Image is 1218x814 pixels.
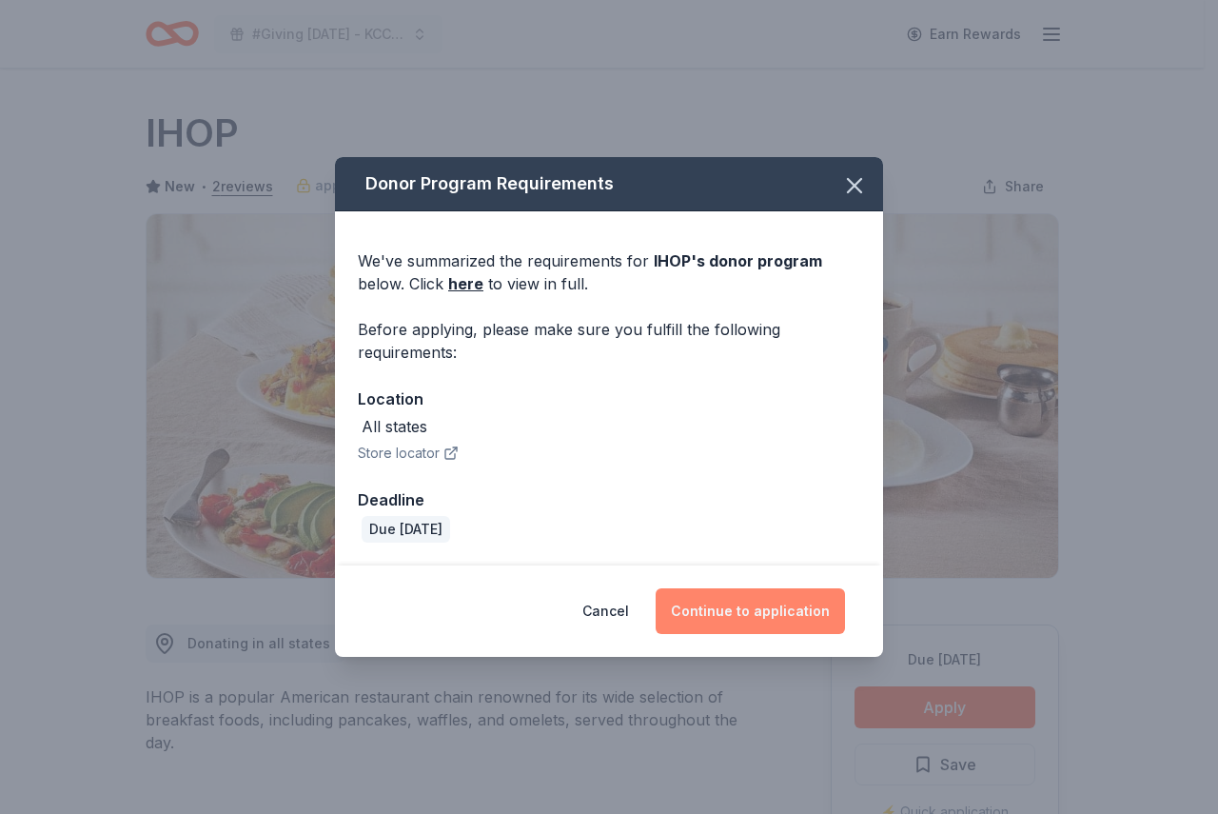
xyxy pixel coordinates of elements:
button: Store locator [358,442,459,465]
div: We've summarized the requirements for below. Click to view in full. [358,249,860,295]
a: here [448,272,483,295]
div: Deadline [358,487,860,512]
div: All states [362,415,427,438]
div: Before applying, please make sure you fulfill the following requirements: [358,318,860,364]
div: Donor Program Requirements [335,157,883,211]
span: IHOP 's donor program [654,251,822,270]
div: Location [358,387,860,411]
button: Cancel [582,588,629,634]
button: Continue to application [656,588,845,634]
div: Due [DATE] [362,516,450,543]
